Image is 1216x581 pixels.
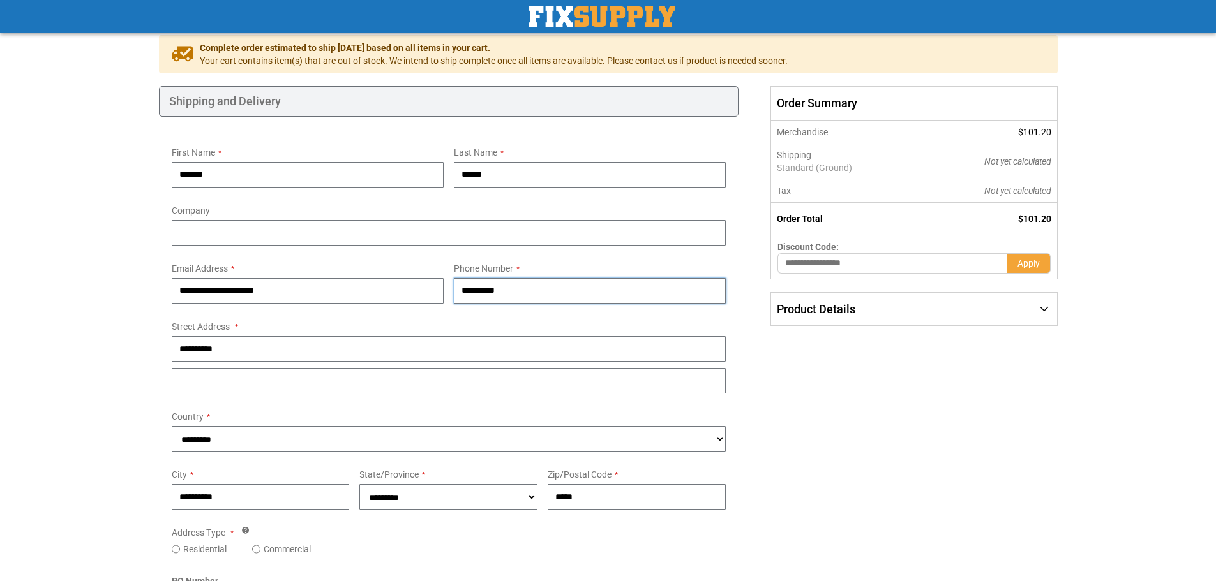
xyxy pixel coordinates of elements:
span: $101.20 [1018,214,1051,224]
label: Commercial [264,543,311,555]
span: Company [172,205,210,216]
span: Address Type [172,527,225,538]
th: Tax [771,179,921,203]
span: Not yet calculated [984,156,1051,166]
span: Street Address [172,321,230,332]
span: First Name [172,147,215,158]
label: Residential [183,543,227,555]
th: Merchandise [771,121,921,143]
span: Order Summary [770,86,1057,121]
span: Standard (Ground) [777,161,915,174]
span: Not yet calculated [984,186,1051,196]
strong: Order Total [777,214,823,224]
span: Apply [1017,258,1040,268]
span: State/Province [359,469,419,480]
img: Fix Industrial Supply [529,6,675,27]
span: $101.20 [1018,127,1051,137]
button: Apply [1007,253,1051,274]
span: Email Address [172,263,228,274]
span: Phone Number [454,263,513,274]
span: Discount Code: [777,242,839,252]
span: Country [172,411,204,422]
span: Shipping [777,150,811,160]
a: store logo [529,6,675,27]
span: Product Details [777,302,855,316]
span: Your cart contains item(s) that are out of stock. We intend to ship complete once all items are a... [200,54,788,67]
div: Shipping and Delivery [159,86,739,117]
span: Last Name [454,147,497,158]
span: Complete order estimated to ship [DATE] based on all items in your cart. [200,41,788,54]
span: City [172,469,187,480]
span: Zip/Postal Code [548,469,612,480]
